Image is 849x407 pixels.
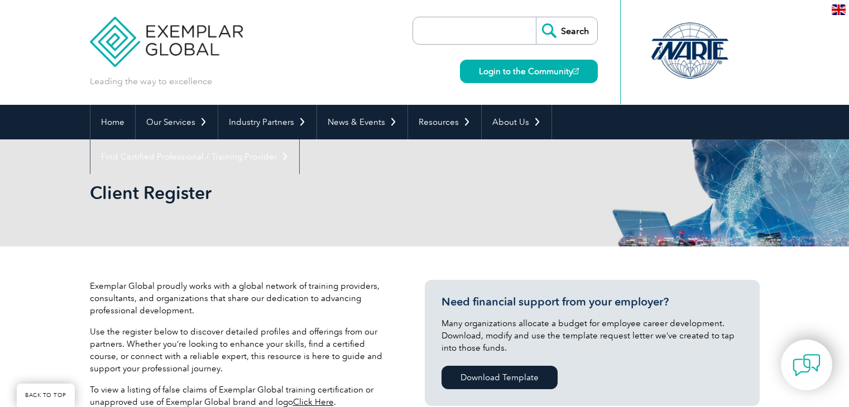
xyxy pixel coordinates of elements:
a: About Us [482,105,551,139]
a: Industry Partners [218,105,316,139]
a: Resources [408,105,481,139]
a: BACK TO TOP [17,384,75,407]
input: Search [536,17,597,44]
img: open_square.png [573,68,579,74]
a: Find Certified Professional / Training Provider [90,139,299,174]
img: contact-chat.png [793,351,821,379]
a: Home [90,105,135,139]
a: Login to the Community [460,60,598,83]
h3: Need financial support from your employer? [442,295,743,309]
img: en [832,4,846,15]
h2: Client Register [90,184,559,202]
p: Use the register below to discover detailed profiles and offerings from our partners. Whether you... [90,326,391,375]
a: Click Here [293,397,334,407]
a: Download Template [442,366,558,389]
p: Exemplar Global proudly works with a global network of training providers, consultants, and organ... [90,280,391,317]
p: Many organizations allocate a budget for employee career development. Download, modify and use th... [442,317,743,354]
a: Our Services [136,105,218,139]
p: Leading the way to excellence [90,75,212,88]
a: News & Events [317,105,407,139]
